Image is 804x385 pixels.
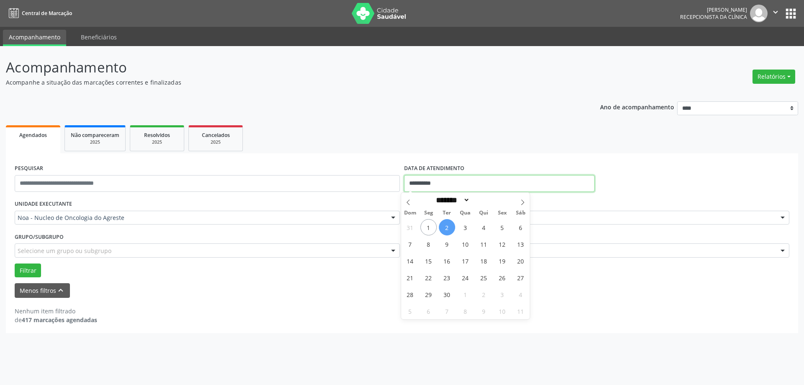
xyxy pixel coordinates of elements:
span: Setembro 13, 2025 [513,236,529,252]
span: Qua [456,210,474,216]
span: Setembro 30, 2025 [439,286,455,302]
button: Filtrar [15,264,41,278]
span: Dom [401,210,420,216]
span: Setembro 15, 2025 [420,253,437,269]
span: Setembro 21, 2025 [402,269,418,286]
p: Ano de acompanhamento [600,101,674,112]
select: Month [433,196,470,204]
span: Setembro 28, 2025 [402,286,418,302]
img: img [750,5,768,22]
button:  [768,5,783,22]
span: Outubro 5, 2025 [402,303,418,319]
span: Setembro 18, 2025 [476,253,492,269]
label: Grupo/Subgrupo [15,230,64,243]
span: Outubro 11, 2025 [513,303,529,319]
a: Beneficiários [75,30,123,44]
span: Setembro 20, 2025 [513,253,529,269]
span: Selecione um grupo ou subgrupo [18,246,111,255]
span: Sex [493,210,511,216]
span: Agendados [19,132,47,139]
span: Qui [474,210,493,216]
span: Outubro 1, 2025 [457,286,474,302]
span: Outubro 9, 2025 [476,303,492,319]
span: Setembro 25, 2025 [476,269,492,286]
a: Central de Marcação [6,6,72,20]
span: Setembro 29, 2025 [420,286,437,302]
span: Setembro 24, 2025 [457,269,474,286]
span: Outubro 10, 2025 [494,303,510,319]
div: [PERSON_NAME] [680,6,747,13]
span: Outubro 4, 2025 [513,286,529,302]
span: Resolvidos [144,132,170,139]
span: Sáb [511,210,530,216]
p: Acompanhe a situação das marcações correntes e finalizadas [6,78,560,87]
span: Setembro 19, 2025 [494,253,510,269]
p: Acompanhamento [6,57,560,78]
div: de [15,315,97,324]
span: Recepcionista da clínica [680,13,747,21]
span: Setembro 5, 2025 [494,219,510,235]
span: Setembro 22, 2025 [420,269,437,286]
span: Setembro 26, 2025 [494,269,510,286]
span: Setembro 14, 2025 [402,253,418,269]
div: Nenhum item filtrado [15,307,97,315]
span: Setembro 8, 2025 [420,236,437,252]
span: Outubro 8, 2025 [457,303,474,319]
span: Setembro 23, 2025 [439,269,455,286]
span: Central de Marcação [22,10,72,17]
button: Menos filtroskeyboard_arrow_up [15,283,70,298]
span: Setembro 2, 2025 [439,219,455,235]
span: Setembro 10, 2025 [457,236,474,252]
span: Ter [438,210,456,216]
span: Setembro 12, 2025 [494,236,510,252]
span: Setembro 7, 2025 [402,236,418,252]
span: Agosto 31, 2025 [402,219,418,235]
label: UNIDADE EXECUTANTE [15,198,72,211]
span: Setembro 4, 2025 [476,219,492,235]
div: 2025 [71,139,119,145]
span: Outubro 6, 2025 [420,303,437,319]
span: Setembro 11, 2025 [476,236,492,252]
span: Setembro 1, 2025 [420,219,437,235]
span: Setembro 27, 2025 [513,269,529,286]
span: Não compareceram [71,132,119,139]
a: Acompanhamento [3,30,66,46]
span: Setembro 9, 2025 [439,236,455,252]
div: 2025 [136,139,178,145]
strong: 417 marcações agendadas [22,316,97,324]
span: Setembro 3, 2025 [457,219,474,235]
span: Outubro 3, 2025 [494,286,510,302]
label: DATA DE ATENDIMENTO [404,162,464,175]
span: Outubro 7, 2025 [439,303,455,319]
span: Setembro 16, 2025 [439,253,455,269]
label: PESQUISAR [15,162,43,175]
button: Relatórios [752,70,795,84]
i:  [771,8,780,17]
span: Seg [419,210,438,216]
button: apps [783,6,798,21]
span: [PERSON_NAME] [407,214,772,222]
div: 2025 [195,139,237,145]
i: keyboard_arrow_up [56,286,65,295]
span: Setembro 17, 2025 [457,253,474,269]
span: Cancelados [202,132,230,139]
span: Outubro 2, 2025 [476,286,492,302]
input: Year [470,196,497,204]
span: Noa - Nucleo de Oncologia do Agreste [18,214,383,222]
span: Setembro 6, 2025 [513,219,529,235]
